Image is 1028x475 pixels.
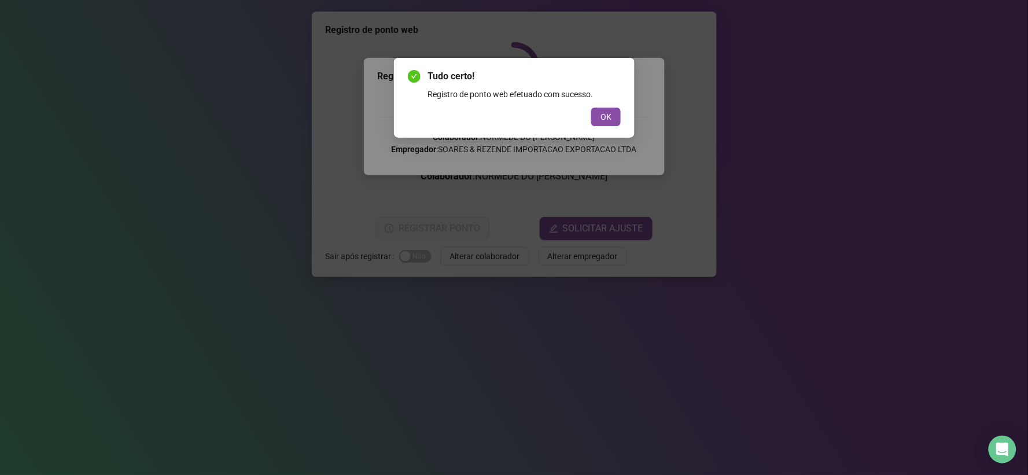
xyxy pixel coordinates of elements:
[428,88,621,101] div: Registro de ponto web efetuado com sucesso.
[428,69,621,83] span: Tudo certo!
[600,111,611,123] span: OK
[989,436,1016,463] div: Open Intercom Messenger
[591,108,621,126] button: OK
[408,70,421,83] span: check-circle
